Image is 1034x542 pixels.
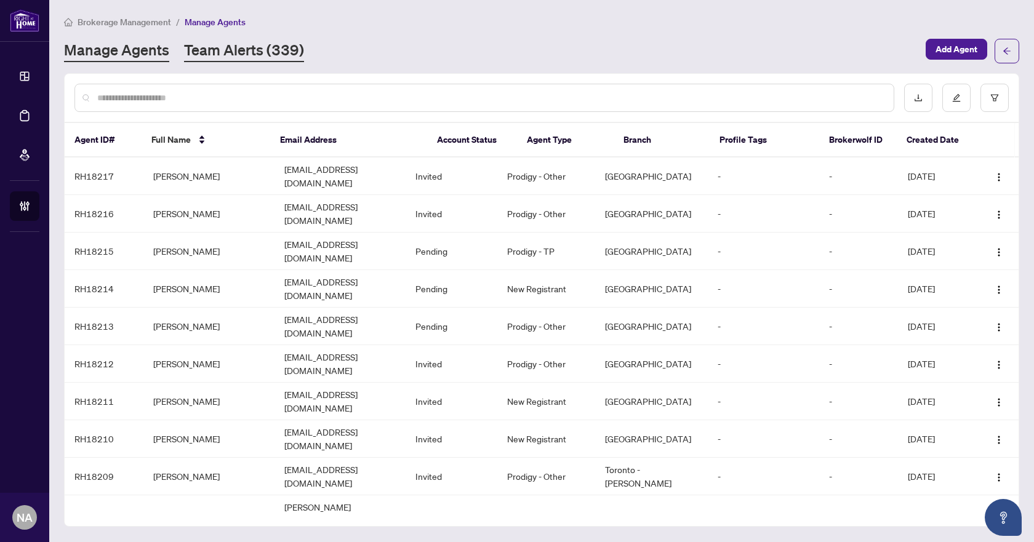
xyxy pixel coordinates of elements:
td: [DATE] [898,195,977,233]
td: - [819,157,898,195]
td: - [819,383,898,420]
td: [DATE] [898,458,977,495]
img: logo [10,9,39,32]
span: Manage Agents [185,17,246,28]
td: - [819,195,898,233]
td: - [819,345,898,383]
td: [DATE] [898,345,977,383]
td: RH18213 [65,308,143,345]
td: [DATE] [898,270,977,308]
td: RH18215 [65,233,143,270]
td: - [819,458,898,495]
td: [DATE] [898,383,977,420]
span: arrow-left [1003,47,1011,55]
td: Prodigy - Other [497,458,596,495]
td: Prodigy - TP [497,233,596,270]
td: RH18214 [65,270,143,308]
td: RH18217 [65,157,143,195]
td: - [819,233,898,270]
td: [EMAIL_ADDRESS][DOMAIN_NAME] [275,345,406,383]
td: - [708,345,819,383]
img: Logo [994,285,1004,295]
td: [EMAIL_ADDRESS][DOMAIN_NAME] [275,195,406,233]
td: [GEOGRAPHIC_DATA] [595,195,708,233]
td: [GEOGRAPHIC_DATA] [595,270,708,308]
td: [DATE] [898,420,977,458]
td: [GEOGRAPHIC_DATA] [595,345,708,383]
th: Profile Tags [710,123,819,157]
td: - [819,270,898,308]
button: Logo [989,166,1009,186]
img: Logo [994,360,1004,370]
td: [PERSON_NAME] [143,420,275,458]
td: - [708,233,819,270]
th: Full Name [142,123,270,157]
td: RH18210 [65,420,143,458]
td: New Registrant [497,420,596,458]
td: Invited [406,383,497,420]
th: Agent ID# [65,123,142,157]
span: Brokerage Management [78,17,171,28]
button: edit [942,84,971,112]
td: - [708,420,819,458]
button: Logo [989,279,1009,298]
td: [PERSON_NAME] [143,383,275,420]
td: - [708,308,819,345]
td: [EMAIL_ADDRESS][DOMAIN_NAME] [275,420,406,458]
span: Add Agent [936,39,977,59]
td: Prodigy - Other [497,308,596,345]
span: download [914,94,923,102]
td: - [708,458,819,495]
td: Pending [406,233,497,270]
img: Logo [994,322,1004,332]
td: [GEOGRAPHIC_DATA] [595,233,708,270]
td: Prodigy - Other [497,157,596,195]
td: RH18209 [65,458,143,495]
td: [GEOGRAPHIC_DATA] [595,383,708,420]
td: [DATE] [898,308,977,345]
td: [PERSON_NAME] [143,270,275,308]
button: download [904,84,932,112]
td: [EMAIL_ADDRESS][DOMAIN_NAME] [275,383,406,420]
th: Account Status [427,123,517,157]
button: Logo [989,466,1009,486]
span: filter [990,94,999,102]
td: [GEOGRAPHIC_DATA] [595,308,708,345]
td: - [708,383,819,420]
li: / [176,15,180,29]
td: [EMAIL_ADDRESS][DOMAIN_NAME] [275,458,406,495]
td: [PERSON_NAME] [143,157,275,195]
td: [PERSON_NAME] [143,195,275,233]
span: Full Name [151,133,191,146]
td: - [819,308,898,345]
th: Email Address [270,123,427,157]
td: - [819,420,898,458]
td: RH18216 [65,195,143,233]
td: [PERSON_NAME] [143,458,275,495]
img: Logo [994,210,1004,220]
td: Pending [406,270,497,308]
span: edit [952,94,961,102]
td: Invited [406,420,497,458]
button: Logo [989,354,1009,373]
img: Logo [994,172,1004,182]
button: Logo [989,391,1009,411]
img: Logo [994,397,1004,407]
td: Invited [406,195,497,233]
td: Invited [406,458,497,495]
td: [GEOGRAPHIC_DATA] [595,420,708,458]
td: [EMAIL_ADDRESS][DOMAIN_NAME] [275,308,406,345]
img: Logo [994,472,1004,482]
td: Invited [406,345,497,383]
td: RH18211 [65,383,143,420]
button: Logo [989,429,1009,448]
td: [PERSON_NAME] [143,308,275,345]
span: NA [17,509,33,526]
td: [DATE] [898,233,977,270]
td: - [708,270,819,308]
td: - [708,157,819,195]
td: New Registrant [497,383,596,420]
th: Brokerwolf ID [819,123,896,157]
td: Pending [406,308,497,345]
td: [GEOGRAPHIC_DATA] [595,157,708,195]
